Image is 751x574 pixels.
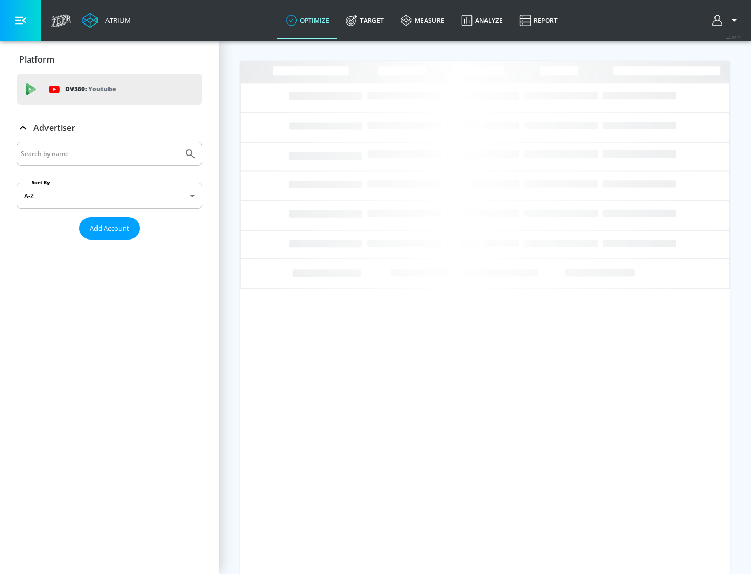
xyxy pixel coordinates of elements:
[392,2,453,39] a: measure
[453,2,511,39] a: Analyze
[19,54,54,65] p: Platform
[30,179,52,186] label: Sort By
[65,83,116,95] p: DV360:
[511,2,566,39] a: Report
[277,2,337,39] a: optimize
[337,2,392,39] a: Target
[88,83,116,94] p: Youtube
[17,183,202,209] div: A-Z
[82,13,131,28] a: Atrium
[79,217,140,240] button: Add Account
[17,142,202,248] div: Advertiser
[21,147,179,161] input: Search by name
[33,122,75,134] p: Advertiser
[17,74,202,105] div: DV360: Youtube
[17,240,202,248] nav: list of Advertiser
[101,16,131,25] div: Atrium
[17,45,202,74] div: Platform
[726,34,741,40] span: v 4.28.0
[90,222,129,234] span: Add Account
[17,113,202,142] div: Advertiser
